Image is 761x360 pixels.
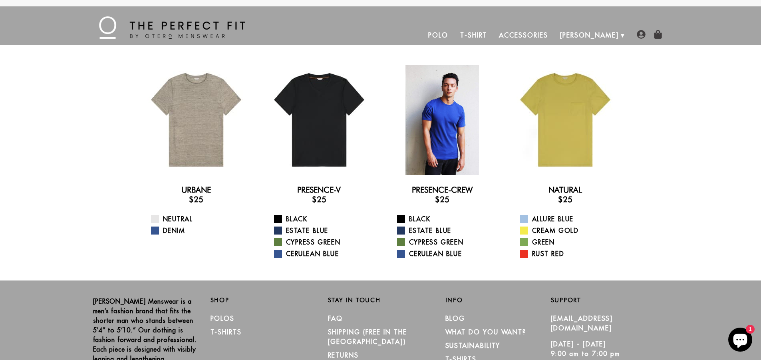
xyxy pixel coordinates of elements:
[551,296,668,304] h2: Support
[454,26,493,45] a: T-Shirt
[422,26,454,45] a: Polo
[520,237,620,247] a: Green
[637,30,646,39] img: user-account-icon.png
[445,328,527,336] a: What Do You Want?
[551,339,656,358] p: [DATE] - [DATE] 9:00 am to 7:00 pm
[328,314,343,322] a: FAQ
[181,185,211,195] a: Urbane
[387,195,497,204] h3: $25
[493,26,554,45] a: Accessories
[151,226,251,235] a: Denim
[726,328,755,354] inbox-online-store-chat: Shopify online store chat
[445,314,465,322] a: Blog
[520,249,620,259] a: Rust Red
[548,185,582,195] a: Natural
[328,296,433,304] h2: Stay in Touch
[274,249,374,259] a: Cerulean Blue
[328,328,407,346] a: SHIPPING (Free in the [GEOGRAPHIC_DATA])
[551,314,613,332] a: [EMAIL_ADDRESS][DOMAIN_NAME]
[328,351,359,359] a: RETURNS
[520,226,620,235] a: Cream Gold
[151,214,251,224] a: Neutral
[397,249,497,259] a: Cerulean Blue
[141,195,251,204] h3: $25
[445,296,551,304] h2: Info
[211,296,316,304] h2: Shop
[397,237,497,247] a: Cypress Green
[412,185,473,195] a: Presence-Crew
[510,195,620,204] h3: $25
[211,328,242,336] a: T-Shirts
[274,214,374,224] a: Black
[274,226,374,235] a: Estate Blue
[211,314,235,322] a: Polos
[297,185,341,195] a: Presence-V
[445,342,501,350] a: Sustainability
[520,214,620,224] a: Allure Blue
[99,16,245,39] img: The Perfect Fit - by Otero Menswear - Logo
[274,237,374,247] a: Cypress Green
[654,30,662,39] img: shopping-bag-icon.png
[397,214,497,224] a: Black
[554,26,625,45] a: [PERSON_NAME]
[397,226,497,235] a: Estate Blue
[264,195,374,204] h3: $25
